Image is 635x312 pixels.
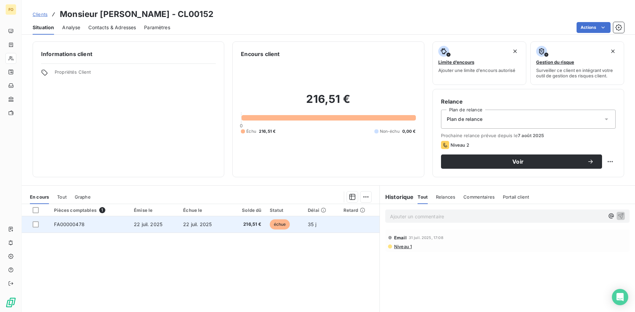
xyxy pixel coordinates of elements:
[55,69,216,79] span: Propriétés Client
[438,68,515,73] span: Ajouter une limite d’encours autorisé
[183,221,212,227] span: 22 juil. 2025
[394,235,407,240] span: Email
[60,8,213,20] h3: Monsieur [PERSON_NAME] - CL00152
[438,59,474,65] span: Limite d’encours
[308,221,316,227] span: 35 j
[33,24,54,31] span: Situation
[54,207,126,213] div: Pièces comptables
[451,142,469,148] span: Niveau 2
[270,219,290,230] span: échue
[449,159,587,164] span: Voir
[343,207,375,213] div: Retard
[33,12,48,17] span: Clients
[62,24,80,31] span: Analyse
[30,194,49,200] span: En cours
[259,128,276,134] span: 216,51 €
[536,68,618,78] span: Surveiller ce client en intégrant votre outil de gestion des risques client.
[380,128,400,134] span: Non-échu
[418,194,428,200] span: Tout
[518,133,544,138] span: 7 août 2025
[577,22,611,33] button: Actions
[441,97,616,106] h6: Relance
[144,24,170,31] span: Paramètres
[134,207,175,213] div: Émise le
[5,4,16,15] div: FO
[232,207,261,213] div: Solde dû
[447,116,482,123] span: Plan de relance
[402,128,416,134] span: 0,00 €
[241,92,416,113] h2: 216,51 €
[409,236,443,240] span: 31 juil. 2025, 17:08
[57,194,67,200] span: Tout
[393,244,412,249] span: Niveau 1
[308,207,335,213] div: Délai
[99,207,105,213] span: 1
[240,123,243,128] span: 0
[270,207,300,213] div: Statut
[530,41,624,85] button: Gestion du risqueSurveiller ce client en intégrant votre outil de gestion des risques client.
[441,154,602,169] button: Voir
[246,128,256,134] span: Échu
[380,193,414,201] h6: Historique
[88,24,136,31] span: Contacts & Adresses
[503,194,529,200] span: Portail client
[54,221,85,227] span: FA00000478
[232,221,261,228] span: 216,51 €
[183,207,224,213] div: Échue le
[433,41,526,85] button: Limite d’encoursAjouter une limite d’encours autorisé
[612,289,628,305] div: Open Intercom Messenger
[134,221,162,227] span: 22 juil. 2025
[33,11,48,18] a: Clients
[536,59,574,65] span: Gestion du risque
[463,194,495,200] span: Commentaires
[441,133,616,138] span: Prochaine relance prévue depuis le
[436,194,455,200] span: Relances
[41,50,216,58] h6: Informations client
[241,50,280,58] h6: Encours client
[5,297,16,308] img: Logo LeanPay
[75,194,91,200] span: Graphe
